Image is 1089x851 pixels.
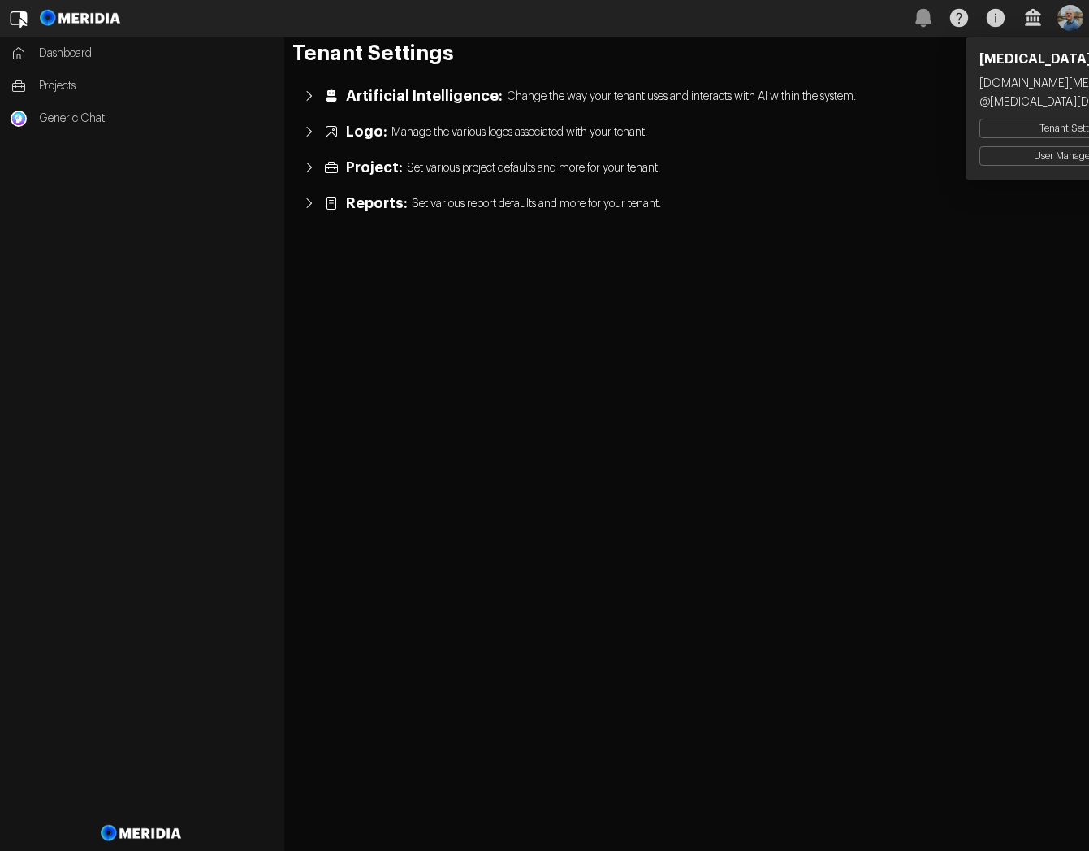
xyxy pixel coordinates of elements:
[1057,5,1083,31] img: Profile Icon
[346,195,408,211] span: Reports:
[2,37,282,70] a: Dashboard
[346,124,387,140] span: Logo:
[412,194,661,212] span: Set various report defaults and more for your tenant.
[2,102,282,135] a: Generic ChatGeneric Chat
[391,123,647,141] span: Manage the various logos associated with your tenant.
[39,46,274,62] span: Dashboard
[407,158,660,176] span: Set various project defaults and more for your tenant.
[39,111,274,127] span: Generic Chat
[39,78,274,94] span: Projects
[292,114,1081,150] button: Logo:Manage the various logos associated with your tenant.
[292,46,1081,62] h1: Tenant Settings
[292,185,1081,221] button: Reports:Set various report defaults and more for your tenant.
[507,87,856,105] span: Change the way your tenant uses and interacts with AI within the system.
[292,78,1081,114] button: Artificial Intelligence:Change the way your tenant uses and interacts with AI within the system.
[346,159,403,176] span: Project:
[98,815,185,851] img: Meridia Logo
[346,88,503,104] span: Artificial Intelligence:
[292,150,1081,185] button: Project:Set various project defaults and more for your tenant.
[2,70,282,102] a: Projects
[11,111,27,127] img: Generic Chat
